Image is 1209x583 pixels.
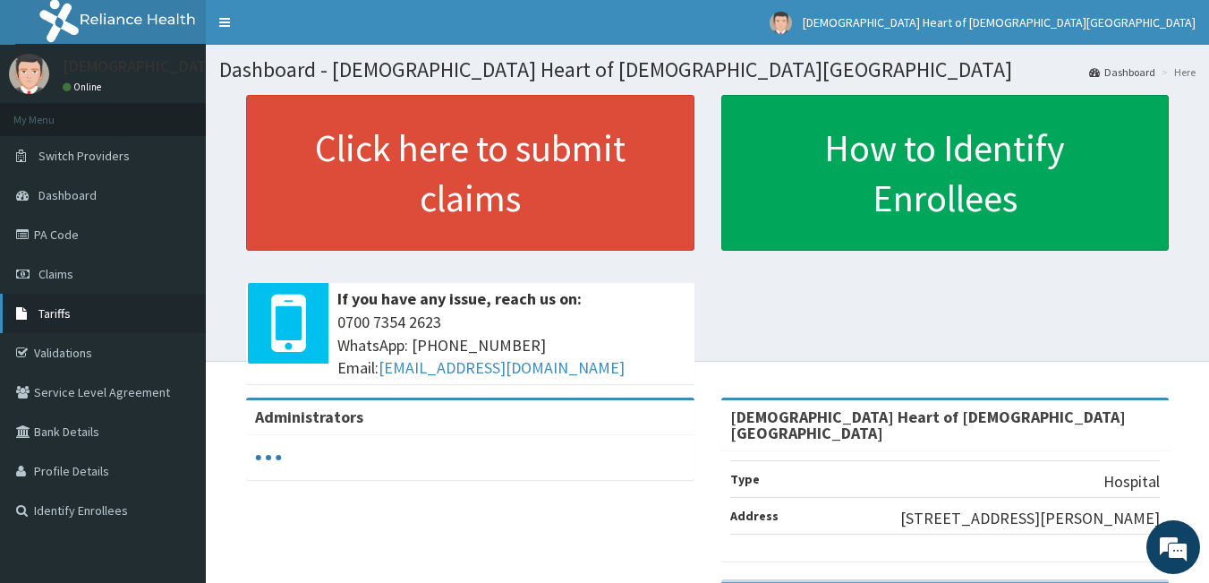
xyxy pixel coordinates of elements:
strong: [DEMOGRAPHIC_DATA] Heart of [DEMOGRAPHIC_DATA][GEOGRAPHIC_DATA] [730,407,1126,443]
img: User Image [770,12,792,34]
span: Dashboard [38,187,97,203]
h1: Dashboard - [DEMOGRAPHIC_DATA] Heart of [DEMOGRAPHIC_DATA][GEOGRAPHIC_DATA] [219,58,1196,81]
span: [DEMOGRAPHIC_DATA] Heart of [DEMOGRAPHIC_DATA][GEOGRAPHIC_DATA] [803,14,1196,30]
b: If you have any issue, reach us on: [337,288,582,309]
a: Online [63,81,106,93]
a: Click here to submit claims [246,95,694,251]
a: How to Identify Enrollees [721,95,1170,251]
span: Switch Providers [38,148,130,164]
b: Administrators [255,407,363,427]
span: Tariffs [38,305,71,322]
img: User Image [9,54,49,94]
li: Here [1157,64,1196,80]
span: 0700 7354 2623 WhatsApp: [PHONE_NUMBER] Email: [337,311,685,380]
p: [DEMOGRAPHIC_DATA] Heart of [DEMOGRAPHIC_DATA][GEOGRAPHIC_DATA] [63,58,593,74]
p: Hospital [1103,470,1160,493]
b: Address [730,508,779,524]
p: [STREET_ADDRESS][PERSON_NAME] [900,507,1160,530]
a: Dashboard [1089,64,1155,80]
span: Claims [38,266,73,282]
a: [EMAIL_ADDRESS][DOMAIN_NAME] [379,357,625,378]
svg: audio-loading [255,444,282,471]
b: Type [730,471,760,487]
